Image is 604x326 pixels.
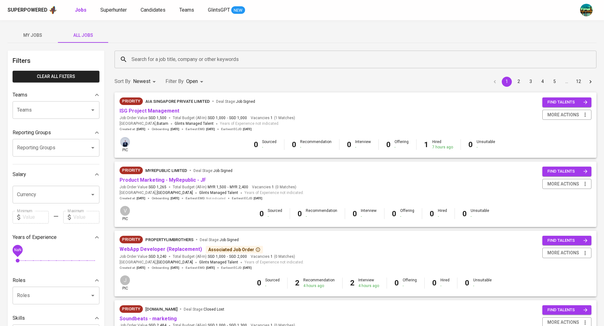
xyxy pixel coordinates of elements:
span: more actions [547,111,579,119]
div: Associated Job Order [208,246,260,253]
b: 0 [462,209,467,218]
span: Earliest ECJD : [221,266,252,270]
div: Recommendation [300,139,332,150]
span: Closed Lost [204,307,224,312]
button: Open [88,106,97,114]
span: find talents [547,237,588,244]
b: 0 [465,279,469,287]
a: Teams [179,6,195,14]
span: Deal Stage : [200,238,239,242]
span: Vacancies ( 0 Matches ) [252,185,296,190]
div: 4 hours ago [358,283,379,289]
span: [DATE] [137,266,145,270]
div: - [400,214,414,219]
button: Go to page 5 [550,77,560,87]
b: 0 [257,279,261,287]
span: All Jobs [62,31,104,39]
div: - [361,214,377,219]
span: My Jobs [11,31,54,39]
b: 0 [392,209,396,218]
span: Total Budget (All-In) [173,254,247,259]
div: Sourced [268,208,282,219]
span: Job Order Value [120,185,166,190]
span: find talents [547,307,588,314]
button: Clear All filters [13,71,99,82]
b: 0 [254,140,258,149]
span: [DATE] [171,266,179,270]
div: - [440,283,450,289]
span: Glints Managed Talent [199,260,238,264]
div: Teams [13,89,99,101]
span: Priority [120,98,143,104]
div: - [268,214,282,219]
span: Onboarding : [152,127,179,131]
span: Priority [120,236,143,243]
div: - [300,145,332,150]
span: PropertyLimBrothers [145,237,193,242]
div: - [265,283,280,289]
button: Go to page 3 [526,77,536,87]
div: - [471,214,489,219]
p: Roles [13,277,25,284]
div: Interview [355,139,371,150]
span: GlintsGPT [208,7,230,13]
div: Unsuitable [471,208,489,219]
span: find talents [547,99,588,106]
span: SGD 1,000 [208,254,226,259]
span: Onboarding : [152,196,179,201]
span: [DATE] [137,127,145,131]
span: Vacancies ( 1 Matches ) [251,115,295,121]
span: find talents [547,168,588,175]
p: Newest [133,78,150,85]
div: - [473,283,492,289]
div: Sourced [262,139,277,150]
div: Recommendation [306,208,337,219]
span: Total Budget (All-In) [173,115,247,121]
span: [DATE] [171,196,179,201]
span: more actions [547,180,579,188]
span: 1 [270,115,273,121]
div: Superpowered [8,7,48,14]
img: a5d44b89-0c59-4c54-99d0-a63b29d42bd3.jpg [580,4,593,16]
div: Interview [361,208,377,219]
span: Years of Experience not indicated. [220,121,279,127]
b: 0 [468,140,473,149]
button: more actions [542,179,591,189]
span: [DATE] [137,196,145,201]
span: Earliest ECJD : [221,127,252,131]
b: 0 [353,209,357,218]
span: Years of Experience not indicated. [244,190,304,196]
span: Teams [179,7,194,13]
span: Candidates [141,7,165,13]
div: Offering [403,278,417,288]
b: 0 [432,279,437,287]
div: Offering [400,208,414,219]
div: Skills [13,312,99,324]
span: Created at : [120,266,145,270]
div: New Job received from Demand Team [120,305,143,313]
b: 0 [298,209,302,218]
span: Job Signed [213,169,232,173]
span: Priority [120,306,143,312]
a: Product Marketing - MyRepublic - JF [120,177,206,183]
div: Open [186,76,205,87]
button: find talents [542,167,591,176]
a: Superpoweredapp logo [8,5,57,15]
span: Open [186,78,198,84]
span: [DATE] [243,266,252,270]
span: [GEOGRAPHIC_DATA] , [120,190,193,196]
div: Hired [440,278,450,288]
div: pic [120,205,131,222]
div: 7 hours ago [432,145,453,150]
span: [DOMAIN_NAME] [145,307,177,312]
button: find talents [542,236,591,246]
span: Earliest ECJD : [232,196,262,201]
div: Years of Experience [13,231,99,244]
div: - [403,283,417,289]
button: Go to next page [585,77,596,87]
button: find talents [542,305,591,315]
span: [DATE] [206,266,215,270]
p: Reporting Groups [13,129,51,136]
span: NEW [231,7,245,14]
span: Earliest EMD : [186,127,215,131]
